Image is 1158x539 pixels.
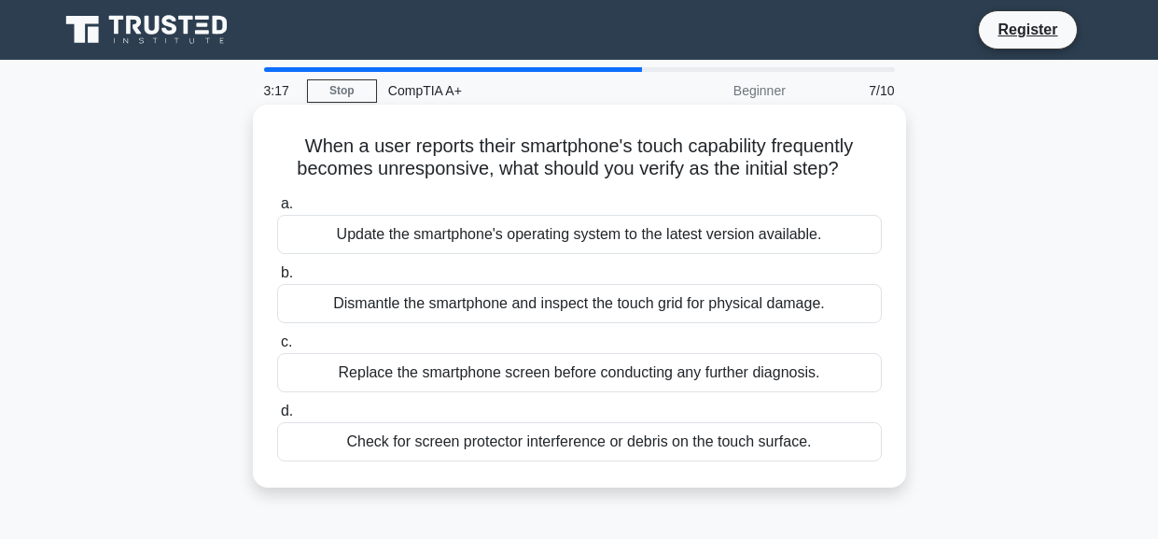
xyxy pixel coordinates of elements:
[281,264,293,280] span: b.
[377,72,634,109] div: CompTIA A+
[634,72,797,109] div: Beginner
[277,215,882,254] div: Update the smartphone's operating system to the latest version available.
[277,353,882,392] div: Replace the smartphone screen before conducting any further diagnosis.
[307,79,377,103] a: Stop
[986,18,1068,41] a: Register
[281,333,292,349] span: c.
[281,403,293,418] span: d.
[253,72,307,109] div: 3:17
[275,135,884,181] h5: When a user reports their smartphone's touch capability frequently becomes unresponsive, what sho...
[277,422,882,461] div: Check for screen protector interference or debris on the touch surface.
[797,72,906,109] div: 7/10
[281,195,293,211] span: a.
[277,284,882,323] div: Dismantle the smartphone and inspect the touch grid for physical damage.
